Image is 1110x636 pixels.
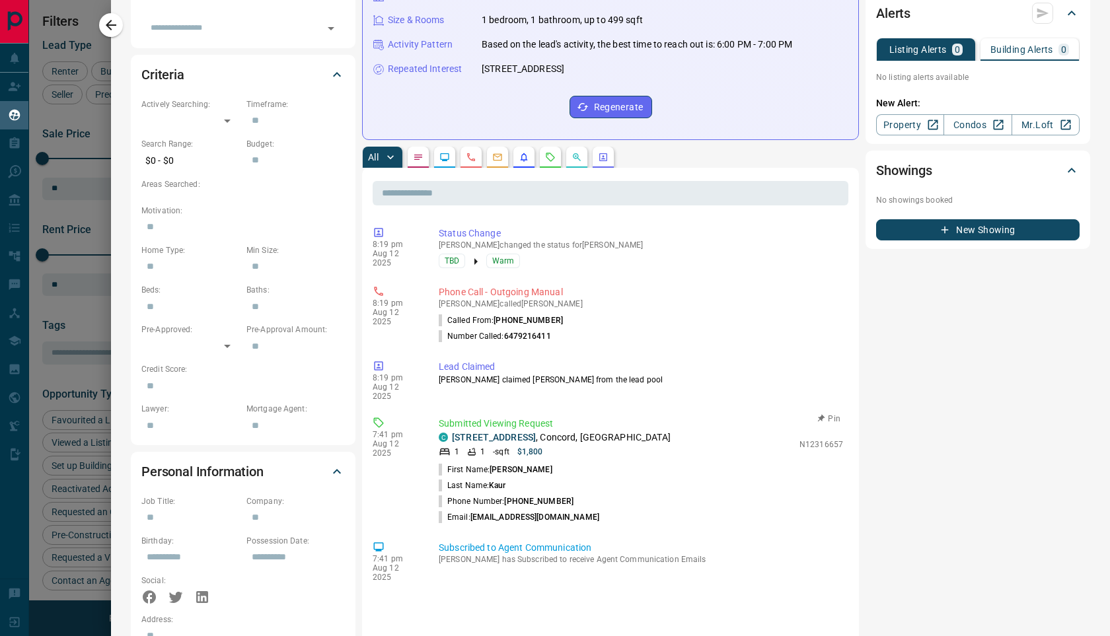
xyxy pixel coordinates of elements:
[368,153,379,162] p: All
[246,403,345,415] p: Mortgage Agent:
[141,461,264,482] h2: Personal Information
[876,71,1080,83] p: No listing alerts available
[445,254,459,267] span: TBD
[141,284,240,296] p: Beds:
[482,13,643,27] p: 1 bedroom, 1 bathroom, up to 499 sqft
[517,446,543,458] p: $1,800
[373,439,419,458] p: Aug 12 2025
[955,45,960,54] p: 0
[598,152,609,162] svg: Agent Actions
[246,98,345,110] p: Timeframe:
[990,45,1053,54] p: Building Alerts
[439,299,843,308] p: [PERSON_NAME] called [PERSON_NAME]
[466,152,476,162] svg: Calls
[439,360,843,374] p: Lead Claimed
[439,555,843,564] p: [PERSON_NAME] has Subscribed to receive Agent Communication Emails
[439,240,843,250] p: [PERSON_NAME] changed the status for [PERSON_NAME]
[141,495,240,507] p: Job Title:
[246,138,345,150] p: Budget:
[810,413,848,425] button: Pin
[504,497,573,506] span: [PHONE_NUMBER]
[876,3,910,24] h2: Alerts
[439,285,843,299] p: Phone Call - Outgoing Manual
[373,554,419,563] p: 7:41 pm
[439,511,599,523] p: Email:
[572,152,582,162] svg: Opportunities
[452,432,536,442] a: [STREET_ADDRESS]
[141,403,240,415] p: Lawyer:
[246,244,345,256] p: Min Size:
[489,481,505,490] span: Kaur
[246,495,345,507] p: Company:
[492,254,514,267] span: Warm
[373,430,419,439] p: 7:41 pm
[470,512,599,522] span: [EMAIL_ADDRESS][DOMAIN_NAME]
[482,62,564,76] p: [STREET_ADDRESS]
[876,114,944,135] a: Property
[439,314,563,326] p: Called From:
[570,96,652,118] button: Regenerate
[943,114,1012,135] a: Condos
[141,150,240,172] p: $0 - $0
[452,431,671,444] p: , Concord, [GEOGRAPHIC_DATA]
[373,308,419,326] p: Aug 12 2025
[799,439,843,450] p: N12316657
[439,152,450,162] svg: Lead Browsing Activity
[876,96,1080,110] p: New Alert:
[141,244,240,256] p: Home Type:
[141,64,184,85] h2: Criteria
[876,160,932,181] h2: Showings
[388,13,445,27] p: Size & Rooms
[246,324,345,336] p: Pre-Approval Amount:
[373,249,419,267] p: Aug 12 2025
[141,98,240,110] p: Actively Searching:
[889,45,947,54] p: Listing Alerts
[1061,45,1066,54] p: 0
[480,446,485,458] p: 1
[246,535,345,547] p: Possession Date:
[439,479,506,491] p: Last Name:
[504,332,551,341] span: 6479216411
[413,152,424,162] svg: Notes
[141,324,240,336] p: Pre-Approved:
[439,330,551,342] p: Number Called:
[373,240,419,249] p: 8:19 pm
[141,138,240,150] p: Search Range:
[439,417,843,431] p: Submitted Viewing Request
[482,38,792,52] p: Based on the lead's activity, the best time to reach out is: 6:00 PM - 7:00 PM
[1012,114,1080,135] a: Mr.Loft
[455,446,459,458] p: 1
[439,495,573,507] p: Phone Number:
[492,152,503,162] svg: Emails
[876,219,1080,240] button: New Showing
[493,446,509,458] p: - sqft
[373,563,419,582] p: Aug 12 2025
[439,541,843,555] p: Subscribed to Agent Communication
[490,465,552,474] span: [PERSON_NAME]
[141,614,345,625] p: Address:
[388,38,453,52] p: Activity Pattern
[141,205,345,217] p: Motivation:
[141,456,345,487] div: Personal Information
[141,59,345,90] div: Criteria
[545,152,556,162] svg: Requests
[388,62,462,76] p: Repeated Interest
[322,19,340,38] button: Open
[373,373,419,382] p: 8:19 pm
[439,464,552,476] p: First Name:
[876,194,1080,206] p: No showings booked
[246,284,345,296] p: Baths:
[141,363,345,375] p: Credit Score:
[141,178,345,190] p: Areas Searched:
[141,535,240,547] p: Birthday:
[876,155,1080,186] div: Showings
[373,382,419,401] p: Aug 12 2025
[439,374,843,386] p: [PERSON_NAME] claimed [PERSON_NAME] from the lead pool
[519,152,529,162] svg: Listing Alerts
[494,316,563,325] span: [PHONE_NUMBER]
[373,299,419,308] p: 8:19 pm
[439,227,843,240] p: Status Change
[439,433,448,442] div: condos.ca
[141,575,240,586] p: Social:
